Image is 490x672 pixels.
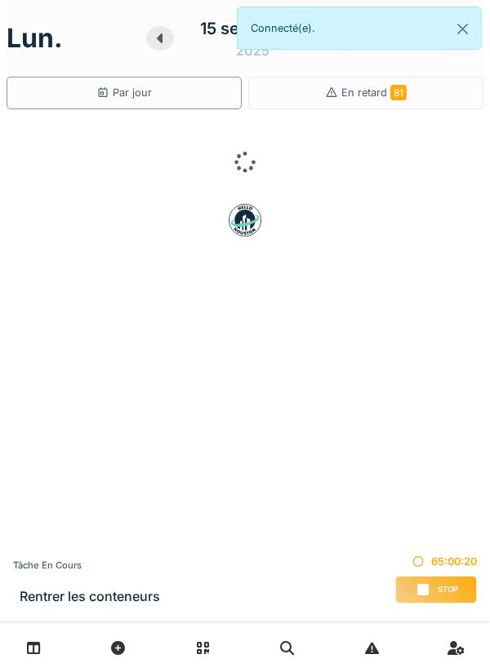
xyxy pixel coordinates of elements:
[7,23,63,54] h1: lun.
[20,589,160,604] h3: Rentrer les conteneurs
[390,85,407,100] span: 81
[200,16,305,41] div: 15 septembre
[438,584,458,595] span: Stop
[237,7,482,50] div: Connecté(e).
[13,559,160,573] div: Tâche en cours
[229,204,261,237] img: badge-BVDL4wpA.svg
[236,41,269,60] div: 2025
[395,554,477,569] div: 65:00:20
[444,7,481,51] button: Close
[341,86,407,99] span: En retard
[96,85,152,100] div: Par jour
